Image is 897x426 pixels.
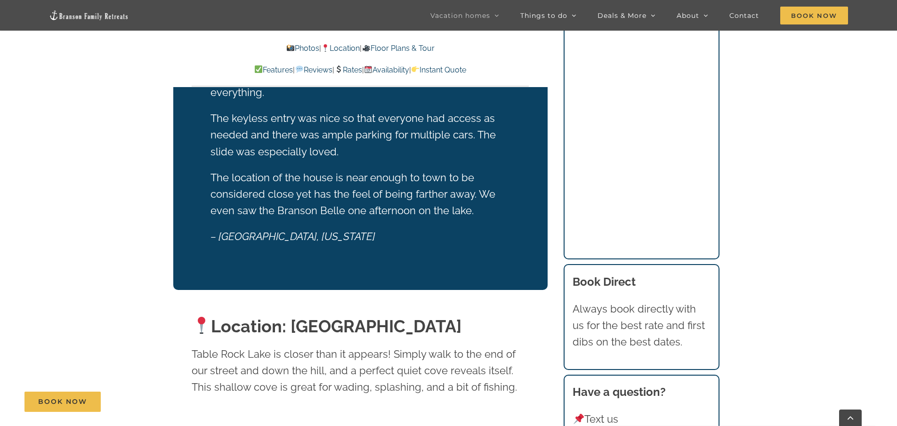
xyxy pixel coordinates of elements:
[210,169,510,219] p: The location of the house is near enough to town to be considered close yet has the feel of being...
[362,44,434,53] a: Floor Plans & Tour
[210,230,375,242] em: – [GEOGRAPHIC_DATA], [US_STATE]
[193,317,210,334] img: 📍
[286,44,319,53] a: Photos
[412,65,419,73] img: 👉
[334,65,362,74] a: Rates
[322,44,329,52] img: 📍
[255,65,262,73] img: ✅
[573,275,636,289] b: Book Direct
[295,65,332,74] a: Reviews
[38,398,87,406] span: Book Now
[677,12,699,19] span: About
[296,65,303,73] img: 💬
[192,42,529,55] p: | |
[363,44,370,52] img: 🎥
[192,64,529,76] p: | | | |
[520,12,567,19] span: Things to do
[335,65,342,73] img: 💲
[49,10,129,21] img: Branson Family Retreats Logo
[192,316,461,336] strong: Location: [GEOGRAPHIC_DATA]
[192,346,529,396] p: Table Rock Lake is closer than it appears! Simply walk to the end of our street and down the hill...
[24,392,101,412] a: Book Now
[364,65,372,73] img: 📆
[321,44,360,53] a: Location
[574,414,584,424] img: 📌
[598,12,646,19] span: Deals & More
[411,65,466,74] a: Instant Quote
[573,385,666,399] strong: Have a question?
[573,301,710,351] p: Always book directly with us for the best rate and first dibs on the best dates.
[430,12,490,19] span: Vacation homes
[780,7,848,24] span: Book Now
[254,65,293,74] a: Features
[210,110,510,160] p: The keyless entry was nice so that everyone had access as needed and there was ample parking for ...
[364,65,409,74] a: Availability
[729,12,759,19] span: Contact
[287,44,294,52] img: 📸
